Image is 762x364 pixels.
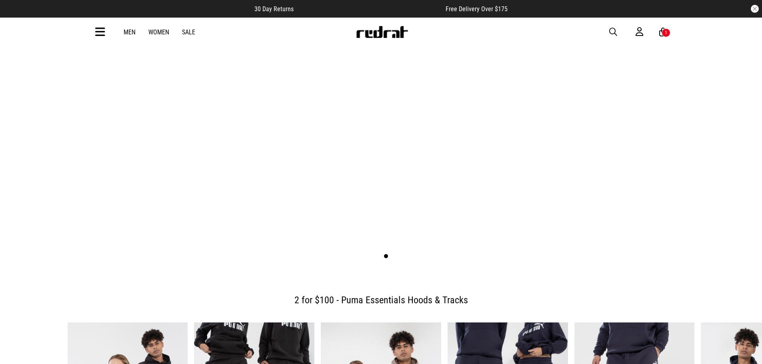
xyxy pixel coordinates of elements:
div: 1 [665,30,667,36]
a: Women [148,28,169,36]
span: 30 Day Returns [254,5,294,13]
button: Previous slide [13,73,24,90]
a: Sale [182,28,195,36]
h2: 2 for $100 - Puma Essentials Hoods & Tracks [74,292,688,308]
span: Free Delivery Over $175 [446,5,508,13]
iframe: Customer reviews powered by Trustpilot [310,5,430,13]
button: Next slide [738,73,749,90]
a: 1 [659,28,667,36]
a: Men [124,28,136,36]
img: Redrat logo [356,26,408,38]
button: Open LiveChat chat widget [6,3,30,27]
